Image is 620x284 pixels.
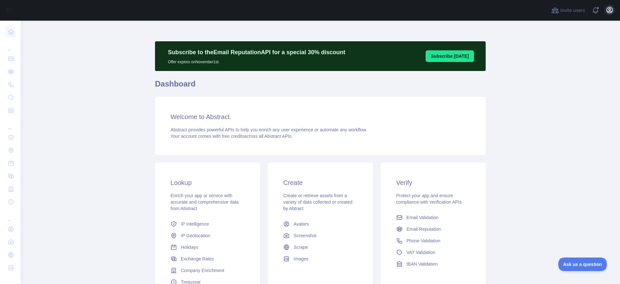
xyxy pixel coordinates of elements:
a: VAT Validation [394,247,473,258]
a: Email Reputation [394,223,473,235]
span: Exchange Rates [181,256,214,262]
a: Company Enrichment [168,265,247,276]
p: Subscribe to the Email Reputation API for a special 30 % discount [168,48,345,57]
span: Invite users [560,7,585,14]
span: Images [294,256,308,262]
button: Invite users [550,5,586,15]
a: Exchange Rates [168,253,247,265]
span: free credits [222,134,244,139]
a: IP Geolocation [168,230,247,241]
h3: Welcome to Abstract. [170,112,470,121]
iframe: Toggle Customer Support [558,258,607,271]
div: ... [5,39,15,52]
a: Scrape [281,241,360,253]
div: ... [5,117,15,130]
a: Holidays [168,241,247,253]
p: Offer expires on November 1st. [168,57,345,65]
span: Phone Validation [407,238,440,244]
span: Enrich your app or service with accurate and comprehensive data from Abstract [170,193,239,211]
a: Email Validation [394,212,473,223]
span: Email Reputation [407,226,441,232]
a: Screenshot [281,230,360,241]
span: Abstract provides powerful APIs to help you enrich any user experience or automate any workflow. [170,127,367,132]
span: IP Geolocation [181,232,211,239]
a: IP Intelligence [168,218,247,230]
span: Protect your app and ensure compliance with verification APIs [396,193,462,205]
h3: Create [283,178,357,187]
a: Phone Validation [394,235,473,247]
span: Holidays [181,244,198,250]
button: Subscribe [DATE] [426,50,474,62]
span: IBAN Validation [407,261,438,267]
span: Screenshot [294,232,316,239]
span: VAT Validation [407,249,435,256]
span: Email Validation [407,214,439,221]
span: Avatars [294,221,309,227]
h3: Lookup [170,178,244,187]
div: ... [5,209,15,222]
span: IP Intelligence [181,221,209,227]
span: Create or retrieve assets from a variety of data collected or created by Abtract [283,193,352,211]
a: Images [281,253,360,265]
h1: Dashboard [155,79,486,94]
h3: Verify [396,178,470,187]
a: IBAN Validation [394,258,473,270]
span: Your account comes with across all Abstract APIs. [170,134,293,139]
a: Avatars [281,218,360,230]
span: Scrape [294,244,308,250]
span: Company Enrichment [181,267,224,274]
